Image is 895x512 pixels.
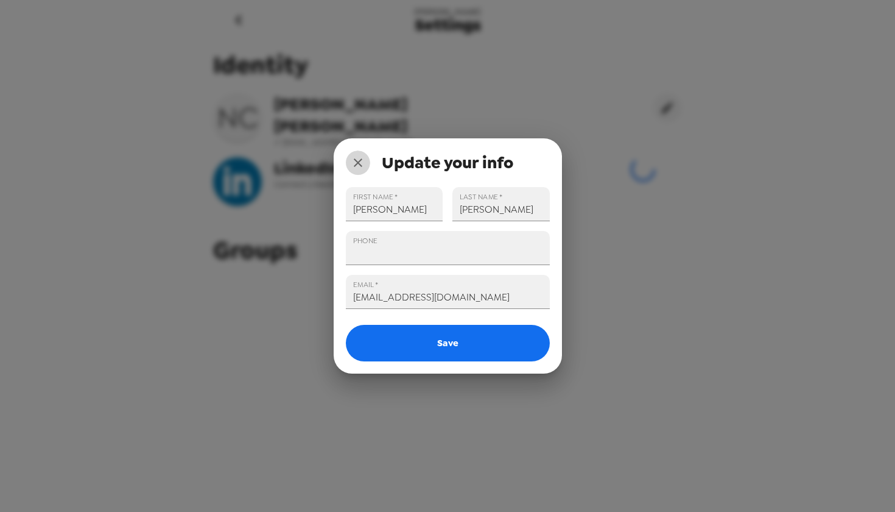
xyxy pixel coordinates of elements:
button: close [346,151,370,175]
label: LAST NAME [460,191,503,202]
label: EMAIL [353,279,378,290]
span: Update your info [382,152,513,174]
button: Save [346,325,550,361]
label: FIRST NAME [353,191,398,202]
label: PHONE [353,235,377,246]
